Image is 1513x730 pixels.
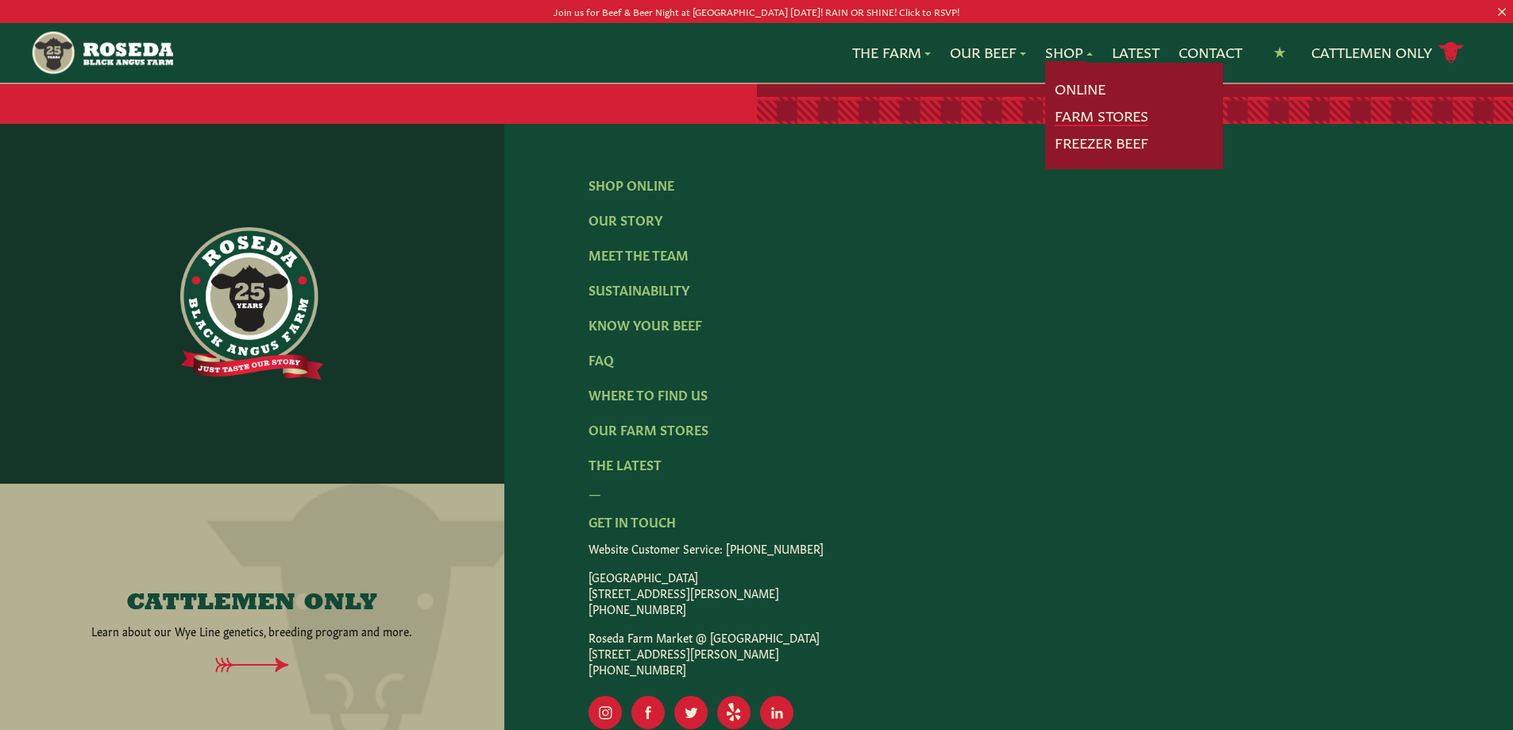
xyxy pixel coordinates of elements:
p: Join us for Beef & Beer Night at [GEOGRAPHIC_DATA] [DATE]! RAIN OR SHINE! Click to RSVP! [75,3,1438,20]
a: Know Your Beef [589,315,702,333]
a: Meet The Team [589,245,689,263]
a: Freezer Beef [1055,133,1148,153]
h4: CATTLEMEN ONLY [126,591,377,616]
a: The Farm [852,42,931,63]
a: Cattlemen Only [1311,39,1464,67]
a: Shop Online [589,176,674,193]
a: Our Farm Stores [589,420,708,438]
a: Visit Our LinkedIn Page [760,696,793,729]
a: Latest [1112,42,1160,63]
a: The Latest [589,455,662,473]
p: Learn about our Wye Line genetics, breeding program and more. [91,623,412,639]
a: FAQ [589,350,614,368]
div: — [589,483,1429,502]
p: Website Customer Service: [PHONE_NUMBER] [589,540,1429,556]
a: Visit Our Facebook Page [631,696,665,729]
a: Visit Our Instagram Page [589,696,622,729]
a: Our Beef [950,42,1026,63]
nav: Main Navigation [30,23,1483,83]
a: Shop [1045,42,1093,63]
a: Sustainability [589,280,689,298]
p: Roseda Farm Market @ [GEOGRAPHIC_DATA] [STREET_ADDRESS][PERSON_NAME] [PHONE_NUMBER] [589,629,1429,677]
a: Our Story [589,211,662,228]
a: Visit Our Yelp Page [717,696,751,729]
img: https://roseda.com/wp-content/uploads/2021/05/roseda-25-header.png [30,29,172,76]
a: Contact [1179,42,1242,63]
a: CATTLEMEN ONLY Learn about our Wye Line genetics, breeding program and more. [42,591,462,639]
img: https://roseda.com/wp-content/uploads/2021/06/roseda-25-full@2x.png [180,227,323,380]
a: Online [1055,79,1106,99]
a: Farm Stores [1055,106,1148,126]
a: Where To Find Us [589,385,708,403]
a: Visit Our Twitter Page [674,696,708,729]
p: [GEOGRAPHIC_DATA] [STREET_ADDRESS][PERSON_NAME] [PHONE_NUMBER] [589,569,1429,616]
